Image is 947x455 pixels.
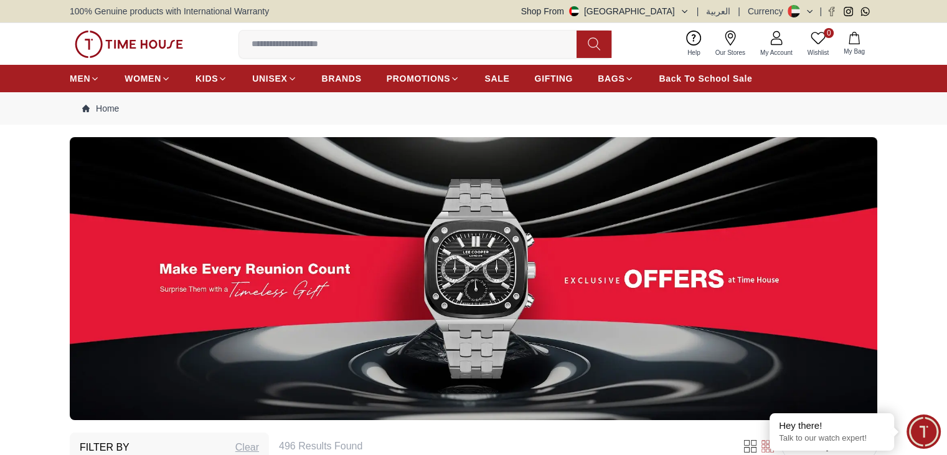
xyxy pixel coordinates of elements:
[706,5,730,17] button: العربية
[75,31,183,58] img: ...
[80,440,130,455] h3: Filter By
[70,67,100,90] a: MEN
[819,5,822,17] span: |
[252,67,296,90] a: UNISEX
[70,5,269,17] span: 100% Genuine products with International Warranty
[598,72,624,85] span: BAGS
[279,439,727,454] h6: 496 Results Found
[680,28,708,60] a: Help
[907,414,941,449] div: Chat Widget
[779,433,885,444] p: Talk to our watch expert!
[70,92,877,125] nav: Breadcrumb
[534,72,573,85] span: GIFTING
[70,72,90,85] span: MEN
[803,48,834,57] span: Wishlist
[484,67,509,90] a: SALE
[708,28,753,60] a: Our Stores
[839,47,870,56] span: My Bag
[252,72,287,85] span: UNISEX
[322,72,362,85] span: BRANDS
[682,48,705,57] span: Help
[70,137,877,420] img: ...
[521,5,689,17] button: Shop From[GEOGRAPHIC_DATA]
[484,72,509,85] span: SALE
[827,7,836,16] a: Facebook
[322,67,362,90] a: BRANDS
[860,7,870,16] a: Whatsapp
[235,440,259,455] div: Clear
[196,67,227,90] a: KIDS
[125,72,161,85] span: WOMEN
[82,102,119,115] a: Home
[748,5,788,17] div: Currency
[196,72,218,85] span: KIDS
[824,28,834,38] span: 0
[755,48,798,57] span: My Account
[659,72,752,85] span: Back To School Sale
[800,28,836,60] a: 0Wishlist
[697,5,699,17] span: |
[534,67,573,90] a: GIFTING
[710,48,750,57] span: Our Stores
[659,67,752,90] a: Back To School Sale
[844,7,853,16] a: Instagram
[598,67,634,90] a: BAGS
[387,72,451,85] span: PROMOTIONS
[569,6,579,16] img: United Arab Emirates
[125,67,171,90] a: WOMEN
[387,67,460,90] a: PROMOTIONS
[836,29,872,59] button: My Bag
[779,419,885,432] div: Hey there!
[738,5,740,17] span: |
